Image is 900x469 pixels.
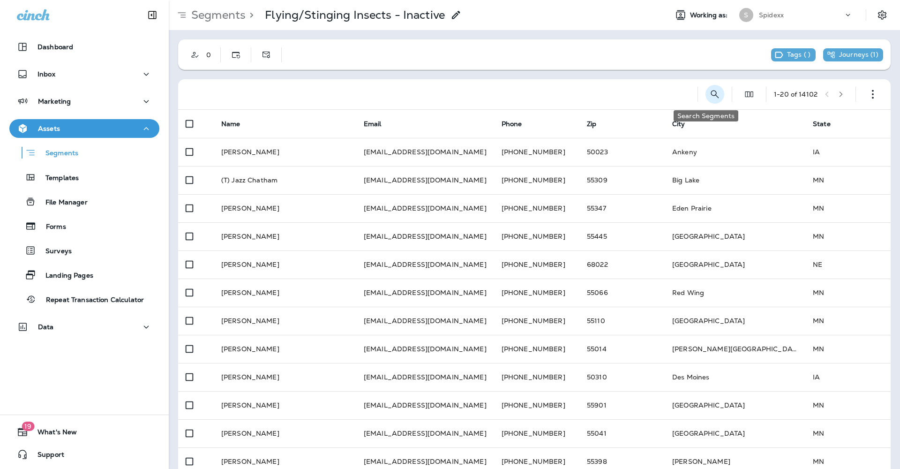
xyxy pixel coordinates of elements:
td: 55901 [579,391,665,419]
p: Assets [38,125,60,132]
td: [PERSON_NAME] [214,279,356,307]
p: Repeat Transaction Calculator [37,296,144,305]
td: [EMAIL_ADDRESS][DOMAIN_NAME] [356,419,494,447]
td: IA [805,138,891,166]
button: Marketing [9,92,159,111]
p: Landing Pages [36,272,93,280]
td: [PHONE_NUMBER] [494,419,579,447]
td: MN [805,222,891,250]
td: 50310 [579,363,665,391]
td: 55110 [579,307,665,335]
button: Dynamic [226,45,245,64]
p: File Manager [36,198,88,207]
button: Edit Fields [740,85,758,104]
td: [PERSON_NAME] [214,391,356,419]
td: [PHONE_NUMBER] [494,391,579,419]
td: [PHONE_NUMBER] [494,250,579,279]
td: [GEOGRAPHIC_DATA] [665,222,805,250]
div: This segment has no tags [771,48,816,61]
button: Repeat Transaction Calculator [9,289,159,309]
button: Landing Pages [9,265,159,285]
td: [EMAIL_ADDRESS][DOMAIN_NAME] [356,307,494,335]
td: [PERSON_NAME][GEOGRAPHIC_DATA] [665,335,805,363]
td: [PERSON_NAME] [214,194,356,222]
span: 19 [22,422,34,431]
td: [PHONE_NUMBER] [494,138,579,166]
td: [GEOGRAPHIC_DATA] [665,250,805,279]
button: Collapse Sidebar [139,6,165,24]
td: 55309 [579,166,665,194]
td: [EMAIL_ADDRESS][DOMAIN_NAME] [356,166,494,194]
td: [EMAIL_ADDRESS][DOMAIN_NAME] [356,222,494,250]
td: [EMAIL_ADDRESS][DOMAIN_NAME] [356,363,494,391]
td: NE [805,250,891,279]
td: 50023 [579,138,665,166]
td: Eden Prairie [665,194,805,222]
button: Dashboard [9,38,159,56]
span: Working as: [690,11,730,19]
td: Ankeny [665,138,805,166]
td: [PHONE_NUMBER] [494,363,579,391]
button: Surveys [9,241,159,260]
td: MN [805,307,891,335]
p: Dashboard [37,43,73,51]
span: Phone [502,120,522,128]
span: What's New [28,428,77,439]
td: Big Lake [665,166,805,194]
td: [PHONE_NUMBER] [494,166,579,194]
p: Segments [187,8,246,22]
button: Support [9,445,159,464]
button: Search Segments [705,85,724,104]
td: 55347 [579,194,665,222]
td: 55445 [579,222,665,250]
button: Forms [9,216,159,236]
button: Segments [9,143,159,163]
button: Settings [874,7,891,23]
p: Surveys [36,247,72,256]
button: Assets [9,119,159,138]
td: [PHONE_NUMBER] [494,222,579,250]
td: MN [805,194,891,222]
td: [PERSON_NAME] [214,363,356,391]
td: [PERSON_NAME] [214,250,356,279]
p: Templates [36,174,79,183]
td: [PERSON_NAME] [214,138,356,166]
td: Des Moines [665,363,805,391]
td: 55041 [579,419,665,447]
td: MN [805,391,891,419]
p: Inbox [37,70,55,78]
button: Customer Only [186,45,204,64]
p: Marketing [38,98,71,105]
td: MN [805,419,891,447]
td: IA [805,363,891,391]
p: Spidexx [759,11,784,19]
div: Search Segments [674,110,738,121]
p: Forms [37,223,66,232]
p: Journeys ( 1 ) [839,51,878,59]
td: [PHONE_NUMBER] [494,335,579,363]
td: MN [805,335,891,363]
button: Data [9,318,159,336]
td: (T) Jazz Chatham [214,166,356,194]
td: [EMAIL_ADDRESS][DOMAIN_NAME] [356,194,494,222]
td: [PERSON_NAME] [214,335,356,363]
p: Flying/Stinging Insects - Inactive [265,8,445,22]
span: City [672,120,685,128]
div: S [739,8,753,22]
td: Red Wing [665,279,805,307]
td: 55014 [579,335,665,363]
button: File Manager [9,192,159,212]
span: Name [221,120,240,128]
div: 0 [204,51,220,59]
td: 55066 [579,279,665,307]
td: [EMAIL_ADDRESS][DOMAIN_NAME] [356,138,494,166]
td: [GEOGRAPHIC_DATA] [665,307,805,335]
td: [PERSON_NAME] [214,307,356,335]
td: 68022 [579,250,665,279]
span: State [813,120,831,128]
td: [PERSON_NAME] [214,419,356,447]
span: Support [28,451,64,462]
td: [PHONE_NUMBER] [494,279,579,307]
p: Segments [36,149,78,159]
